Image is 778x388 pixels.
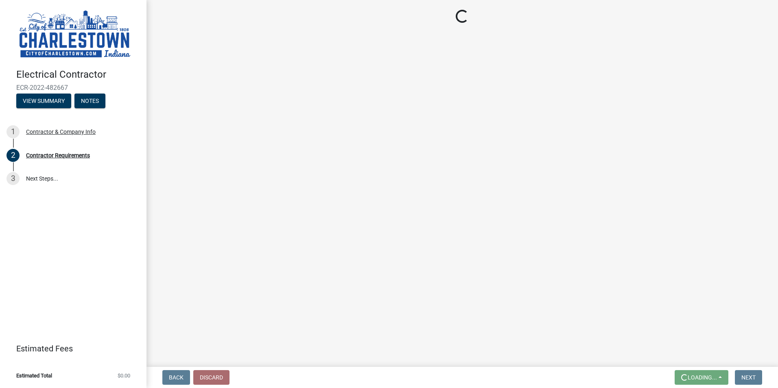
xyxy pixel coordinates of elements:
[688,374,717,381] span: Loading...
[16,94,71,108] button: View Summary
[74,98,105,105] wm-modal-confirm: Notes
[16,9,133,60] img: City of Charlestown, Indiana
[162,370,190,385] button: Back
[74,94,105,108] button: Notes
[169,374,184,381] span: Back
[7,172,20,185] div: 3
[16,69,140,81] h4: Electrical Contractor
[7,149,20,162] div: 2
[118,373,130,378] span: $0.00
[26,153,90,158] div: Contractor Requirements
[193,370,229,385] button: Discard
[7,340,133,357] a: Estimated Fees
[16,373,52,378] span: Estimated Total
[741,374,756,381] span: Next
[7,125,20,138] div: 1
[735,370,762,385] button: Next
[26,129,96,135] div: Contractor & Company Info
[16,98,71,105] wm-modal-confirm: Summary
[675,370,728,385] button: Loading...
[16,84,130,92] span: ECR-2022-482667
